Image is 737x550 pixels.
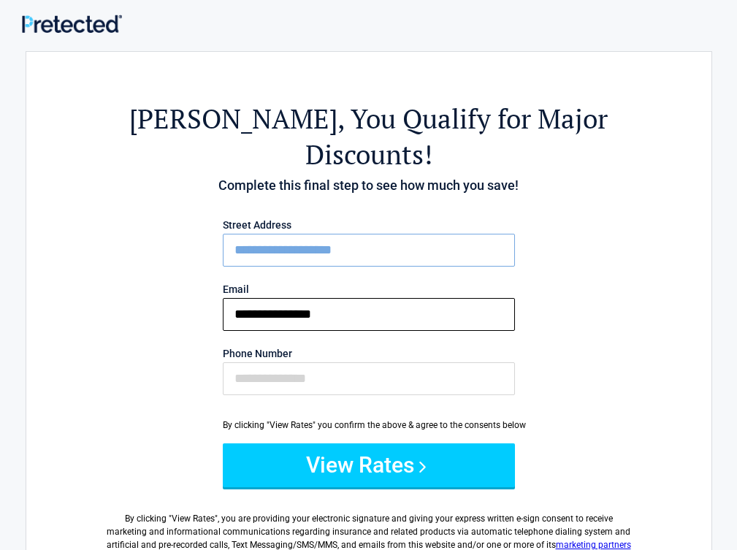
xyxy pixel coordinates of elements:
h2: , You Qualify for Major Discounts! [107,101,631,172]
label: Phone Number [223,348,515,359]
div: By clicking "View Rates" you confirm the above & agree to the consents below [223,419,515,432]
label: Street Address [223,220,515,230]
h4: Complete this final step to see how much you save! [107,176,631,195]
span: [PERSON_NAME] [129,101,337,137]
label: Email [223,284,515,294]
button: View Rates [223,443,515,487]
img: Main Logo [22,15,122,33]
span: View Rates [172,513,215,524]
